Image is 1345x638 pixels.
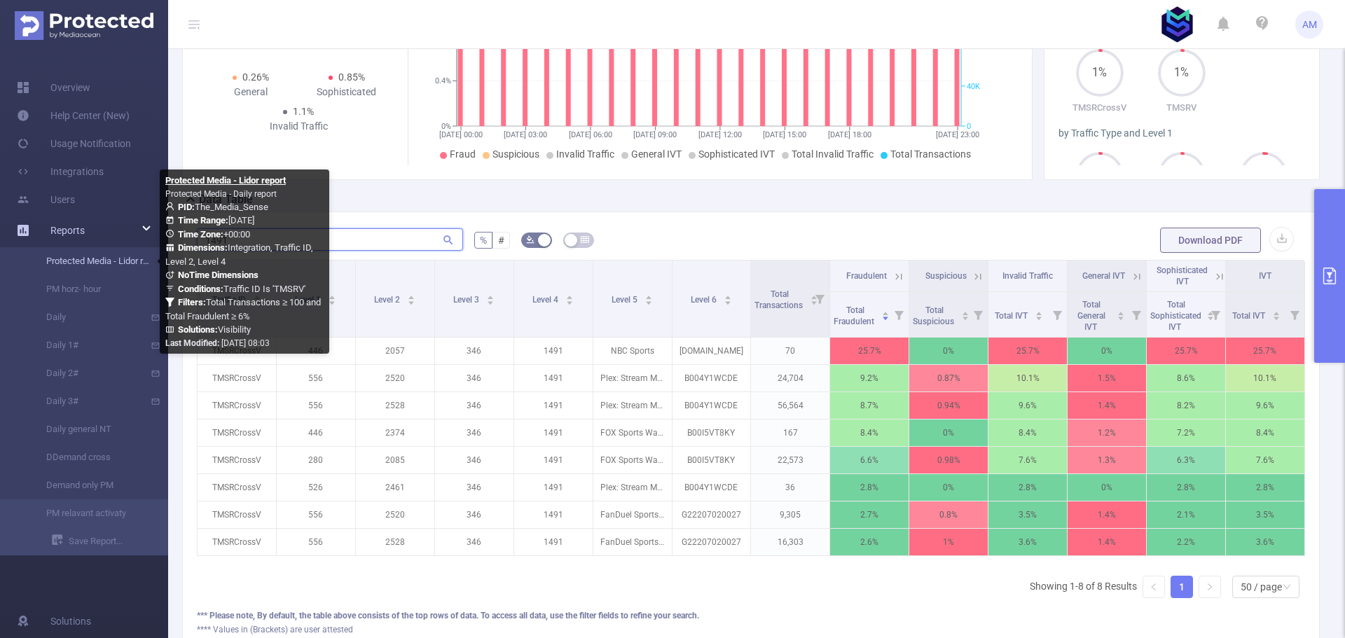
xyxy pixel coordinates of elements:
[178,242,228,253] b: Dimensions :
[356,447,434,473] p: 2085
[453,295,481,305] span: Level 3
[50,216,85,244] a: Reports
[1226,365,1304,391] p: 10.1%
[830,419,909,446] p: 8.4%
[988,419,1067,446] p: 8.4%
[198,474,276,501] p: TMSRCrossV
[846,271,887,281] span: Fraudulent
[293,106,314,117] span: 1.1%
[830,501,909,528] p: 2.7%
[17,102,130,130] a: Help Center (New)
[532,295,560,305] span: Level 4
[988,365,1067,391] p: 10.1%
[967,82,980,91] tspan: 40K
[889,292,909,337] i: Filter menu
[1259,271,1271,281] span: IVT
[988,447,1067,473] p: 7.6%
[165,202,321,335] span: The_Media_Sense [DATE] +00:00
[407,293,415,302] div: Sort
[165,338,219,348] b: Last Modified:
[1226,501,1304,528] p: 3.5%
[441,122,451,131] tspan: 0%
[50,225,85,236] span: Reports
[593,392,672,419] p: Plex: Stream Movies & TV
[936,130,979,139] tspan: [DATE] 23:00
[498,235,504,246] span: #
[198,501,276,528] p: TMSRCrossV
[751,474,829,501] p: 36
[1030,576,1137,598] li: Showing 1-8 of 8 Results
[593,501,672,528] p: FanDuel Sports Network
[909,501,988,528] p: 0.8%
[28,303,151,331] a: Daily
[1150,300,1201,332] span: Total Sophisticated IVT
[251,119,347,134] div: Invalid Traffic
[961,310,970,318] div: Sort
[913,305,956,326] span: Total Suspicious
[198,419,276,446] p: TMSRCrossV
[566,293,574,298] i: icon: caret-up
[672,338,751,364] p: [DOMAIN_NAME]
[1150,583,1158,591] i: icon: left
[882,314,890,319] i: icon: caret-down
[1117,310,1125,314] i: icon: caret-up
[909,365,988,391] p: 0.87%
[514,365,593,391] p: 1491
[1226,447,1304,473] p: 7.6%
[698,130,742,139] tspan: [DATE] 12:00
[566,299,574,303] i: icon: caret-down
[1160,228,1261,253] button: Download PDF
[909,338,988,364] p: 0%
[1302,11,1317,39] span: AM
[435,392,513,419] p: 346
[526,235,534,244] i: icon: bg-colors
[1226,474,1304,501] p: 2.8%
[1140,101,1222,115] p: TMSRV
[672,447,751,473] p: B00I5VT8KY
[28,247,151,275] a: Protected Media - Lidor report
[28,499,151,527] a: PM relavant activaty
[909,392,988,419] p: 0.94%
[356,419,434,446] p: 2374
[1199,576,1221,598] li: Next Page
[830,392,909,419] p: 8.7%
[1035,310,1043,318] div: Sort
[277,474,355,501] p: 526
[1058,101,1140,115] p: TMSRCrossV
[1035,310,1043,314] i: icon: caret-up
[408,293,415,298] i: icon: caret-up
[1147,529,1225,555] p: 2.2%
[178,229,223,240] b: Time Zone:
[28,359,151,387] a: Daily 2#
[1283,583,1291,592] i: icon: down
[569,130,612,139] tspan: [DATE] 06:00
[165,189,277,199] span: Protected Media - Daily report
[763,130,806,139] tspan: [DATE] 15:00
[1232,311,1267,321] span: Total IVT
[1068,501,1146,528] p: 1.4%
[17,158,104,186] a: Integrations
[644,299,652,303] i: icon: caret-down
[202,85,298,99] div: General
[28,415,151,443] a: Daily general NT
[165,202,178,211] i: icon: user
[751,419,829,446] p: 167
[751,447,829,473] p: 22,573
[890,148,971,160] span: Total Transactions
[593,529,672,555] p: FanDuel Sports Network
[178,270,258,280] b: No Time Dimensions
[830,529,909,555] p: 2.6%
[178,324,218,335] b: Solutions :
[672,419,751,446] p: B00I5VT8KY
[1068,392,1146,419] p: 1.4%
[1147,338,1225,364] p: 25.7%
[672,392,751,419] p: B004Y1WCDE
[356,338,434,364] p: 2057
[28,275,151,303] a: PM horz- hour
[1226,419,1304,446] p: 8.4%
[1147,392,1225,419] p: 8.2%
[968,292,988,337] i: Filter menu
[672,501,751,528] p: G22207020027
[1226,529,1304,555] p: 3.6%
[724,299,731,303] i: icon: caret-down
